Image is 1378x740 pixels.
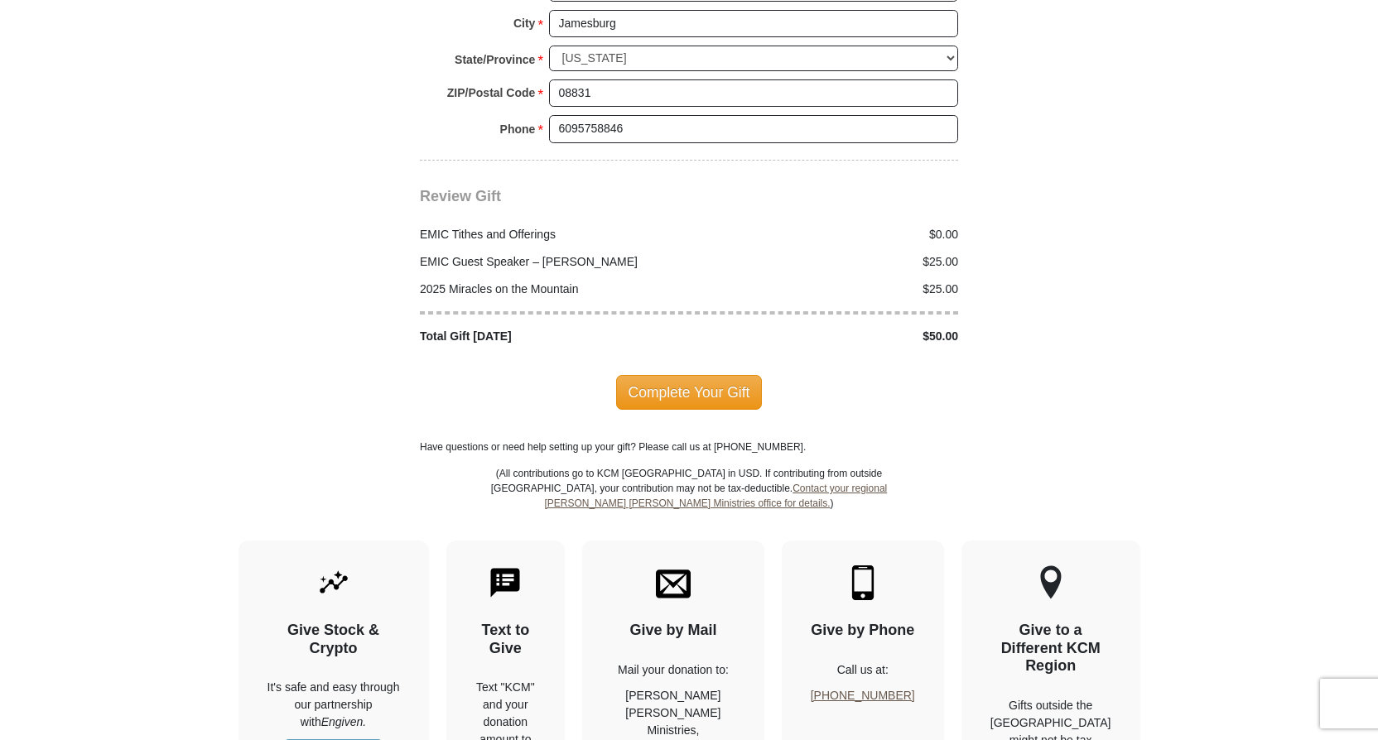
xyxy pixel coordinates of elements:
[811,622,915,640] h4: Give by Phone
[475,622,537,657] h4: Text to Give
[611,622,735,640] h4: Give by Mail
[513,12,535,35] strong: City
[689,328,967,345] div: $50.00
[420,188,501,204] span: Review Gift
[990,622,1111,675] h4: Give to a Different KCM Region
[488,565,523,600] img: text-to-give.svg
[447,81,536,104] strong: ZIP/Postal Code
[316,565,351,600] img: give-by-stock.svg
[490,466,888,541] p: (All contributions go to KCM [GEOGRAPHIC_DATA] in USD. If contributing from outside [GEOGRAPHIC_D...
[267,679,400,731] p: It's safe and easy through our partnership with
[455,48,535,71] strong: State/Province
[544,483,887,509] a: Contact your regional [PERSON_NAME] [PERSON_NAME] Ministries office for details.
[846,565,880,600] img: mobile.svg
[420,440,958,454] p: Have questions or need help setting up your gift? Please call us at [PHONE_NUMBER].
[656,565,691,600] img: envelope.svg
[611,661,735,679] p: Mail your donation to:
[412,328,690,345] div: Total Gift [DATE]
[412,226,690,243] div: EMIC Tithes and Offerings
[811,689,915,702] a: [PHONE_NUMBER]
[267,622,400,657] h4: Give Stock & Crypto
[811,661,915,679] p: Call us at:
[412,281,690,298] div: 2025 Miracles on the Mountain
[689,253,967,271] div: $25.00
[412,253,690,271] div: EMIC Guest Speaker – [PERSON_NAME]
[689,226,967,243] div: $0.00
[500,118,536,141] strong: Phone
[689,281,967,298] div: $25.00
[616,375,763,410] span: Complete Your Gift
[321,715,366,728] i: Engiven.
[1039,565,1062,600] img: other-region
